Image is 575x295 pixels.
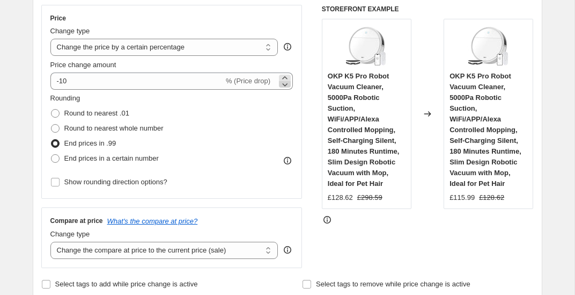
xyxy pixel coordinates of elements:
span: Round to nearest .01 [64,109,129,117]
div: £128.62 [328,192,353,203]
img: 61etekyPb2L_80x.jpg [345,25,388,68]
span: Select tags to remove while price change is active [316,280,470,288]
span: Round to nearest whole number [64,124,164,132]
span: % (Price drop) [226,77,270,85]
span: End prices in .99 [64,139,116,147]
span: Select tags to add while price change is active [55,280,198,288]
span: OKP K5 Pro Robot Vacuum Cleaner, 5000Pa Robotic Suction, WiFi/APP/Alexa Controlled Mopping, Self-... [328,72,400,188]
span: Change type [50,27,90,35]
img: 61etekyPb2L_80x.jpg [467,25,510,68]
strike: £298.59 [357,192,382,203]
input: -15 [50,73,224,90]
span: Rounding [50,94,80,102]
span: OKP K5 Pro Robot Vacuum Cleaner, 5000Pa Robotic Suction, WiFi/APP/Alexa Controlled Mopping, Self-... [449,72,521,188]
h3: Compare at price [50,217,103,225]
span: Change type [50,230,90,238]
strike: £128.62 [479,192,504,203]
button: What's the compare at price? [107,217,198,225]
h6: STOREFRONT EXAMPLE [322,5,534,13]
div: help [282,41,293,52]
h3: Price [50,14,66,23]
span: Price change amount [50,61,116,69]
span: End prices in a certain number [64,154,159,162]
div: £115.99 [449,192,475,203]
span: Show rounding direction options? [64,178,167,186]
div: help [282,244,293,255]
